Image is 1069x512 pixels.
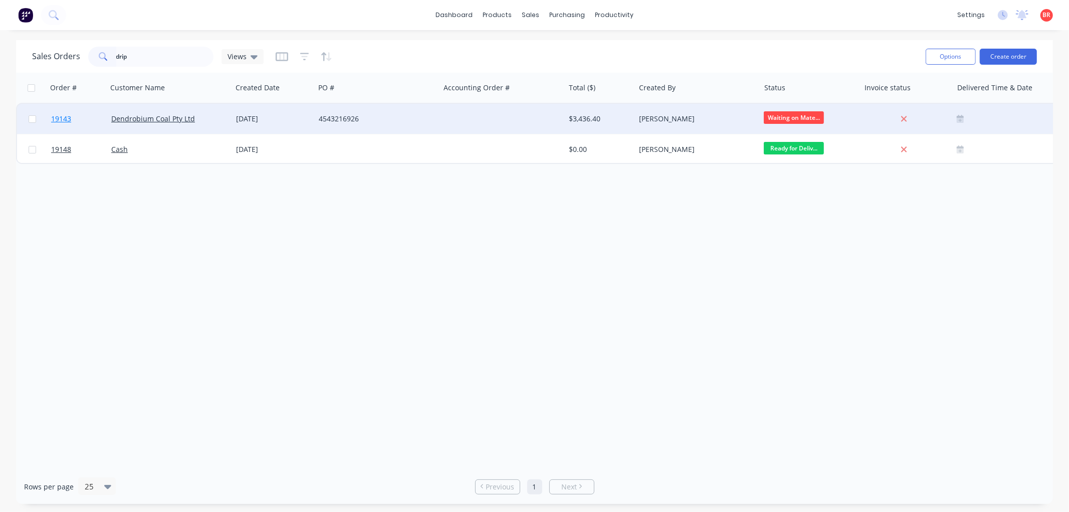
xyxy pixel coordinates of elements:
div: [PERSON_NAME] [639,144,750,154]
span: Previous [486,482,514,492]
a: Dendrobium Coal Pty Ltd [111,114,195,123]
div: Customer Name [110,83,165,93]
ul: Pagination [471,479,598,494]
div: Delivered Time & Date [957,83,1032,93]
a: Page 1 is your current page [527,479,542,494]
span: Rows per page [24,482,74,492]
h1: Sales Orders [32,52,80,61]
span: 19148 [51,144,71,154]
div: $0.00 [569,144,628,154]
div: Order # [50,83,77,93]
div: purchasing [544,8,590,23]
div: 4543216926 [319,114,430,124]
div: Invoice status [865,83,911,93]
span: BR [1043,11,1051,20]
span: Views [228,51,247,62]
div: [DATE] [236,144,311,154]
input: Search... [116,47,214,67]
a: 19143 [51,104,111,134]
a: dashboard [431,8,478,23]
a: Previous page [476,482,520,492]
div: productivity [590,8,638,23]
div: [PERSON_NAME] [639,114,750,124]
div: [DATE] [236,114,311,124]
div: Created By [639,83,676,93]
div: Total ($) [569,83,595,93]
div: PO # [318,83,334,93]
div: Status [764,83,785,93]
span: Waiting on Mate... [764,111,824,124]
div: Accounting Order # [444,83,510,93]
div: settings [952,8,990,23]
a: Next page [550,482,594,492]
span: 19143 [51,114,71,124]
div: sales [517,8,544,23]
span: Next [561,482,577,492]
div: Created Date [236,83,280,93]
a: 19148 [51,134,111,164]
a: Cash [111,144,128,154]
img: Factory [18,8,33,23]
span: Ready for Deliv... [764,142,824,154]
div: $3,436.40 [569,114,628,124]
div: products [478,8,517,23]
button: Create order [980,49,1037,65]
button: Options [926,49,976,65]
